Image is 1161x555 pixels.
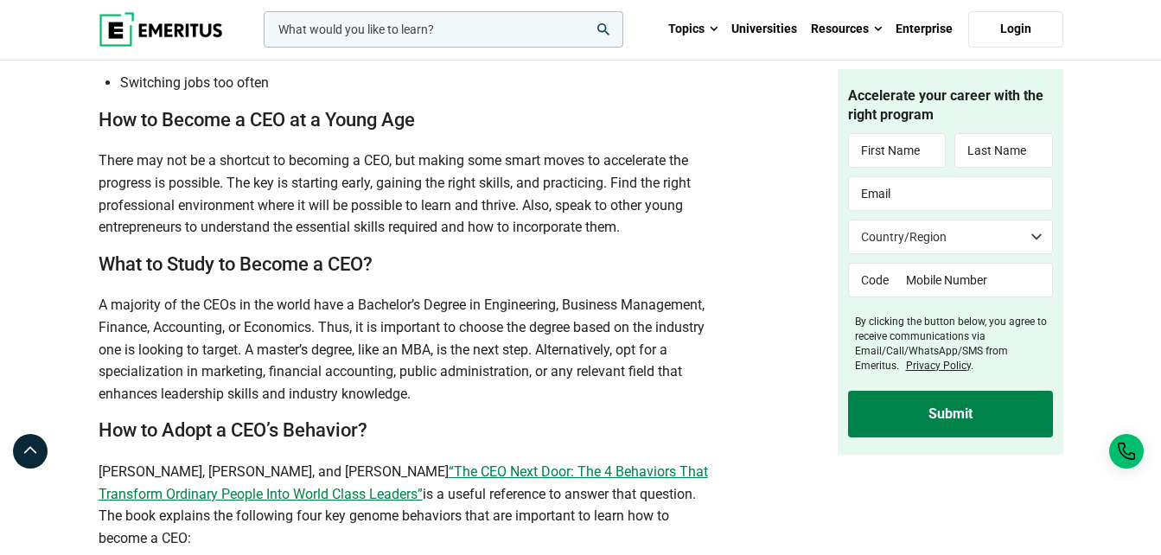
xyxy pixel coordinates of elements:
[906,360,971,372] a: Privacy Policy
[99,152,691,235] span: There may not be a shortcut to becoming a CEO, but making some smart moves to accelerate the prog...
[99,418,709,443] h2: How to Adopt a CEO’s Behavior?
[848,264,894,298] input: Code
[99,463,708,502] a: “The CEO Next Door: The 4 Behaviors That Transform Ordinary People Into World Class Leaders”
[848,177,1053,212] input: Email
[264,11,623,48] input: woocommerce-product-search-field-0
[99,297,705,401] span: A majority of the CEOs in the world have a Bachelor’s Degree in Engineering, Business Management,...
[848,220,1053,255] select: Country
[855,316,1053,373] label: By clicking the button below, you agree to receive communications via Email/Call/WhatsApp/SMS fro...
[848,86,1053,125] h4: Accelerate your career with the right program
[894,264,1053,298] input: Mobile Number
[99,252,709,277] h2: What to Study to Become a CEO?
[99,108,709,133] h2: How to Become a CEO at a Young Age
[848,134,947,169] input: First Name
[848,391,1053,437] input: Submit
[968,11,1063,48] a: Login
[99,463,449,480] span: [PERSON_NAME], [PERSON_NAME], and [PERSON_NAME]
[954,134,1053,169] input: Last Name
[120,74,269,91] span: Switching jobs too often
[99,486,696,546] span: is a useful reference to answer that question. The book explains the following four key genome be...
